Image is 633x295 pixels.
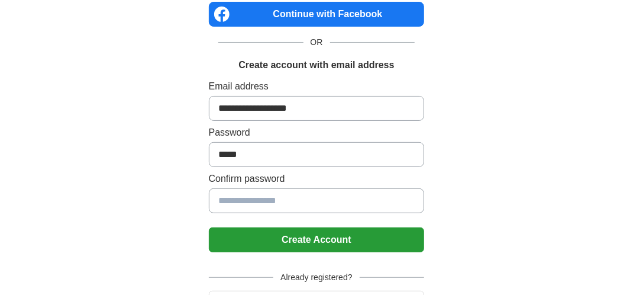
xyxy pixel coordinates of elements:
label: Email address [209,79,425,94]
h1: Create account with email address [238,58,394,72]
span: Already registered? [273,271,359,284]
a: Continue with Facebook [209,2,425,27]
label: Confirm password [209,172,425,186]
button: Create Account [209,227,425,252]
label: Password [209,126,425,140]
span: OR [303,36,330,49]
